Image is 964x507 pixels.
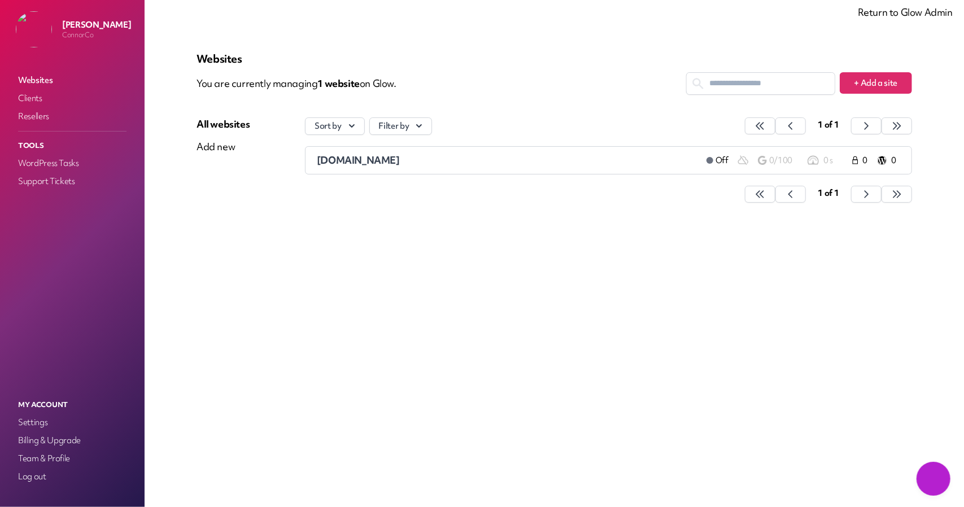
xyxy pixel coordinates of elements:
a: Settings [16,414,129,430]
a: Clients [16,90,129,106]
a: Websites [16,72,129,88]
a: Billing & Upgrade [16,432,129,448]
p: Tools [16,138,129,153]
p: [PERSON_NAME] [62,19,131,30]
div: Add new [197,140,250,154]
a: [DOMAIN_NAME] [317,154,697,167]
a: Team & Profile [16,451,129,466]
a: Resellers [16,108,129,124]
a: Return to Glow Admin [858,6,953,19]
p: You are currently managing on Glow. [197,72,686,95]
p: Websites [197,52,912,65]
a: WordPress Tasks [16,155,129,171]
a: Support Tickets [16,173,129,189]
a: Log out [16,469,129,484]
button: Sort by [305,117,365,135]
a: Off [697,154,738,167]
span: 1 website [318,77,360,90]
p: ConnorCo [62,30,131,40]
span: Off [716,155,729,167]
span: [DOMAIN_NAME] [317,154,400,167]
a: Закрыть чат [917,462,950,496]
p: My Account [16,397,129,412]
button: Filter by [369,117,433,135]
div: All websites [197,117,250,131]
